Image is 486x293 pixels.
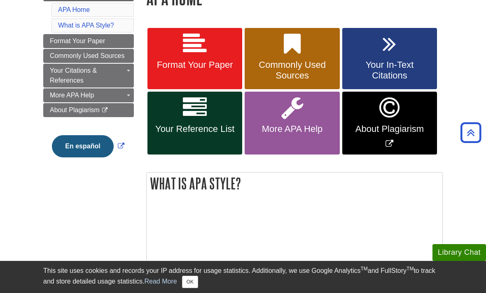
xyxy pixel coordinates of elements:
[50,67,97,84] span: Your Citations & References
[144,278,177,285] a: Read More
[43,64,134,88] a: Your Citations & References
[432,244,486,261] button: Library Chat
[43,49,134,63] a: Commonly Used Sources
[43,34,134,48] a: Format Your Paper
[251,124,333,134] span: More APA Help
[182,276,198,288] button: Close
[251,60,333,81] span: Commonly Used Sources
[154,124,236,134] span: Your Reference List
[348,60,431,81] span: Your In-Text Citations
[43,266,443,288] div: This site uses cookies and records your IP address for usage statistics. Additionally, we use Goo...
[43,103,134,117] a: About Plagiarism
[154,60,236,70] span: Format Your Paper
[50,143,126,150] a: Link opens in new window
[50,92,94,99] span: More APA Help
[52,135,113,157] button: En español
[50,52,124,59] span: Commonly Used Sources
[342,28,437,90] a: Your In-Text Citations
[245,28,339,90] a: Commonly Used Sources
[360,266,367,272] sup: TM
[50,37,105,44] span: Format Your Paper
[147,28,242,90] a: Format Your Paper
[58,6,90,13] a: APA Home
[458,127,484,138] a: Back to Top
[348,124,431,134] span: About Plagiarism
[245,92,339,155] a: More APA Help
[43,88,134,102] a: More APA Help
[407,266,414,272] sup: TM
[147,92,242,155] a: Your Reference List
[342,92,437,155] a: Link opens in new window
[147,173,442,194] h2: What is APA Style?
[50,106,100,113] span: About Plagiarism
[101,108,108,113] i: This link opens in a new window
[58,22,114,29] a: What is APA Style?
